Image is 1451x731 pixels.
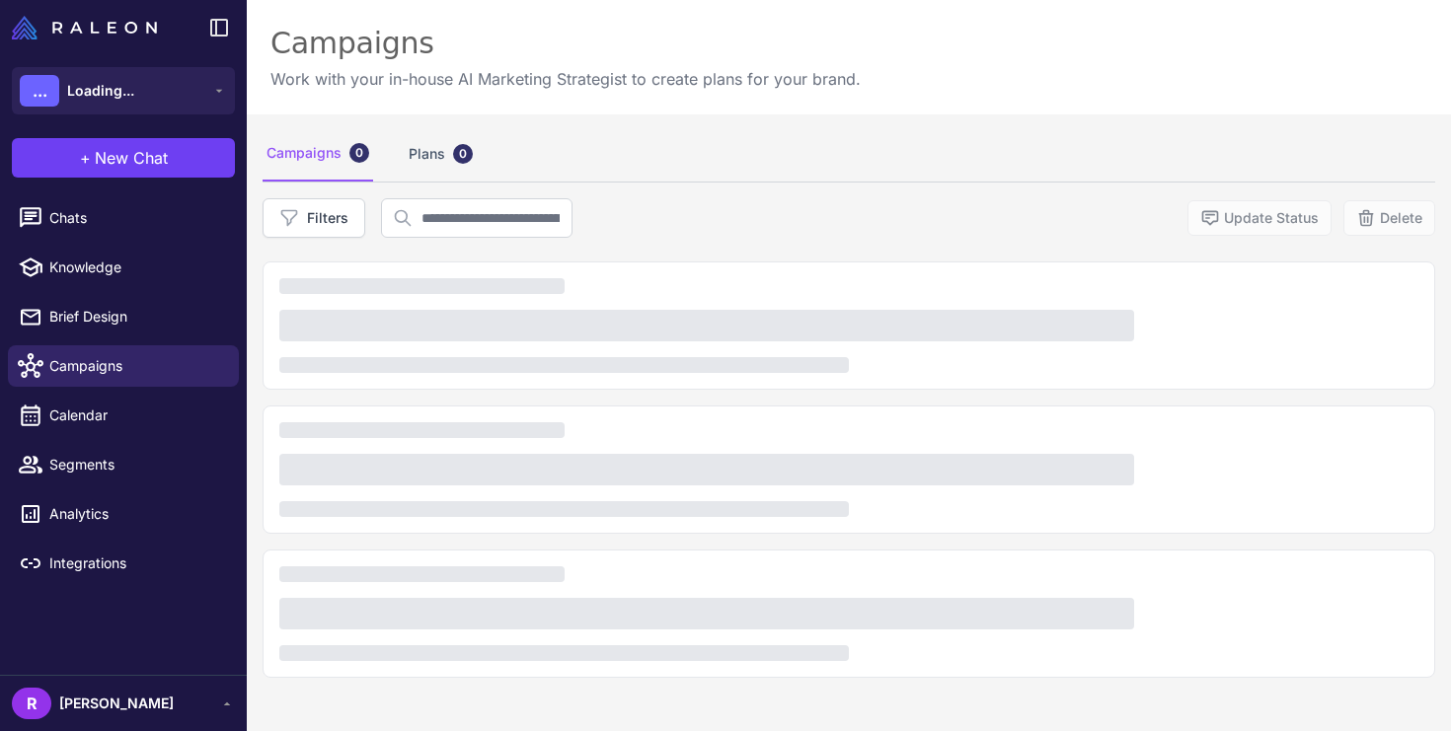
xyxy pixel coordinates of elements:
[49,503,223,525] span: Analytics
[8,493,239,535] a: Analytics
[49,454,223,475] span: Segments
[49,552,223,574] span: Integrations
[453,144,473,164] div: 0
[12,16,165,39] a: Raleon Logo
[8,247,239,288] a: Knowledge
[49,306,223,328] span: Brief Design
[49,404,223,426] span: Calendar
[8,543,239,584] a: Integrations
[80,146,91,170] span: +
[12,16,157,39] img: Raleon Logo
[270,67,861,91] p: Work with your in-house AI Marketing Strategist to create plans for your brand.
[263,198,365,238] button: Filters
[405,126,477,182] div: Plans
[349,143,369,163] div: 0
[95,146,168,170] span: New Chat
[1343,200,1435,236] button: Delete
[263,126,373,182] div: Campaigns
[12,688,51,719] div: R
[12,67,235,114] button: ...Loading...
[1187,200,1332,236] button: Update Status
[49,256,223,278] span: Knowledge
[8,444,239,485] a: Segments
[67,80,134,102] span: Loading...
[8,395,239,436] a: Calendar
[8,197,239,239] a: Chats
[59,693,174,714] span: [PERSON_NAME]
[270,24,861,63] div: Campaigns
[20,75,59,107] div: ...
[12,138,235,178] button: +New Chat
[49,207,223,229] span: Chats
[8,296,239,337] a: Brief Design
[8,345,239,387] a: Campaigns
[49,355,223,377] span: Campaigns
